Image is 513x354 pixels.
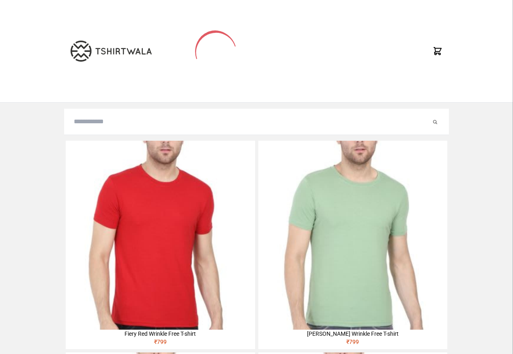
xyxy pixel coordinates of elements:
div: Fiery Red Wrinkle Free T-shirt [66,330,255,338]
div: ₹ 799 [66,338,255,349]
img: 4M6A2211-320x320.jpg [258,141,447,330]
img: TW-LOGO-400-104.png [71,41,152,62]
a: [PERSON_NAME] Wrinkle Free T-shirt₹799 [258,141,447,349]
a: Fiery Red Wrinkle Free T-shirt₹799 [66,141,255,349]
div: [PERSON_NAME] Wrinkle Free T-shirt [258,330,447,338]
button: Submit your search query. [431,117,439,127]
div: ₹ 799 [258,338,447,349]
img: 4M6A2225-320x320.jpg [66,141,255,330]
